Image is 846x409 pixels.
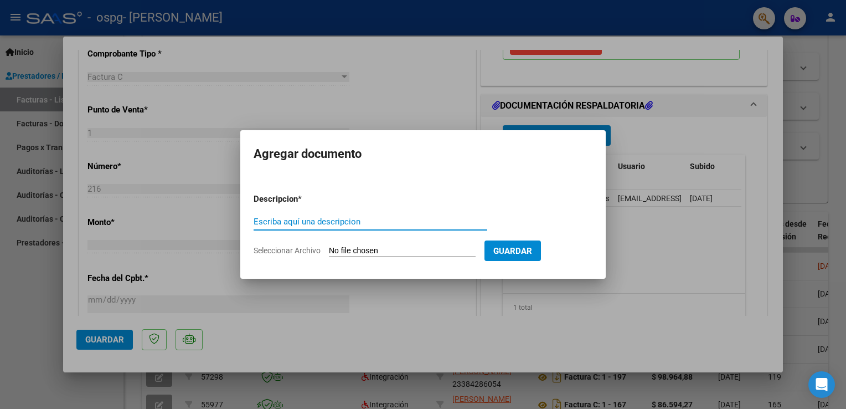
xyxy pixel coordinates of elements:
span: Guardar [493,246,532,256]
span: Seleccionar Archivo [254,246,321,255]
p: Descripcion [254,193,355,206]
button: Guardar [484,241,541,261]
div: Open Intercom Messenger [808,371,835,398]
h2: Agregar documento [254,144,592,165]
